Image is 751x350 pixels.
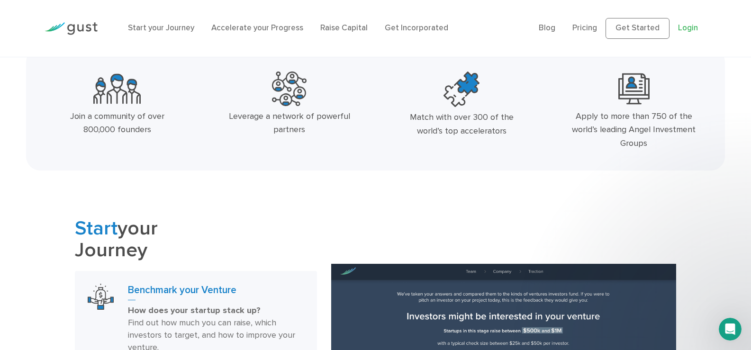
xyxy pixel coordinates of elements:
[128,305,261,315] strong: How does your startup stack up?
[211,23,303,33] a: Accelerate your Progress
[606,18,670,39] a: Get Started
[128,23,194,33] a: Start your Journey
[570,110,697,151] div: Apply to more than 750 of the world’s leading Angel Investment Groups
[45,22,98,35] img: Gust Logo
[572,23,597,33] a: Pricing
[443,72,480,108] img: Top Accelerators
[385,23,448,33] a: Get Incorporated
[320,23,368,33] a: Raise Capital
[678,23,698,33] a: Login
[75,216,118,240] span: Start
[539,23,555,33] a: Blog
[128,284,305,301] h3: Benchmark your Venture
[618,72,650,106] img: Leading Angel Investment
[226,110,353,137] div: Leverage a network of powerful partners
[398,111,525,138] div: Match with over 300 of the world’s top accelerators
[93,72,141,106] img: Community Founders
[88,284,114,310] img: Benchmark Your Venture
[719,318,742,341] iframe: Intercom live chat
[75,218,317,261] h2: your Journey
[54,110,181,137] div: Join a community of over 800,000 founders
[272,72,307,106] img: Powerful Partners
